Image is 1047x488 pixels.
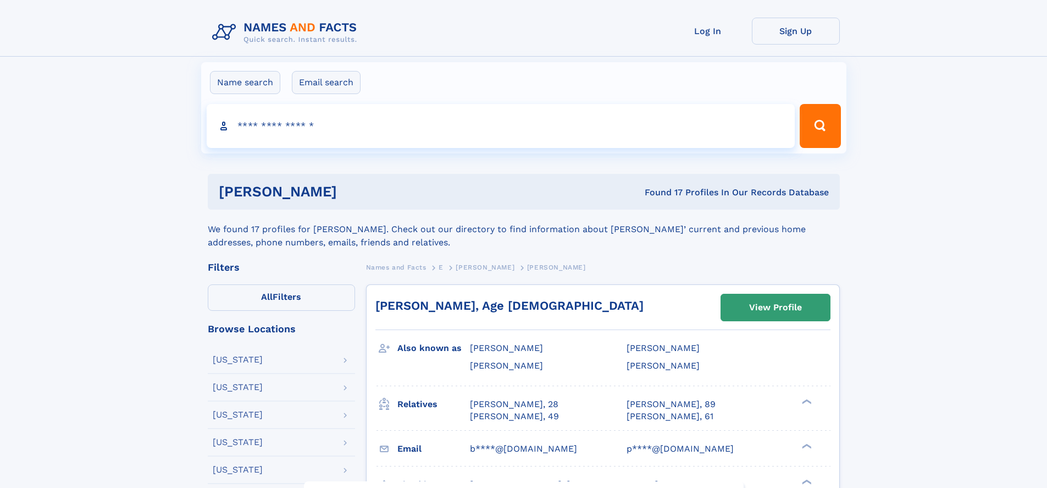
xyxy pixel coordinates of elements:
span: [PERSON_NAME] [627,360,700,371]
h3: Email [397,440,470,458]
button: Search Button [800,104,840,148]
img: Logo Names and Facts [208,18,366,47]
span: [PERSON_NAME] [527,264,586,271]
div: View Profile [749,295,802,320]
div: ❯ [799,442,812,449]
div: Found 17 Profiles In Our Records Database [491,187,829,199]
div: [US_STATE] [213,383,263,392]
a: Sign Up [752,18,840,45]
a: E [439,260,444,274]
a: [PERSON_NAME], 49 [470,410,559,423]
div: Browse Locations [208,324,355,334]
div: Filters [208,262,355,272]
input: search input [207,104,795,148]
div: ❯ [799,398,812,405]
span: [PERSON_NAME] [627,343,700,353]
h1: [PERSON_NAME] [219,185,491,199]
span: E [439,264,444,271]
div: [US_STATE] [213,355,263,364]
a: [PERSON_NAME], Age [DEMOGRAPHIC_DATA] [375,299,644,312]
div: We found 17 profiles for [PERSON_NAME]. Check out our directory to find information about [PERSON... [208,210,840,249]
h3: Relatives [397,395,470,414]
a: [PERSON_NAME], 28 [470,398,558,410]
a: Names and Facts [366,260,426,274]
span: [PERSON_NAME] [470,343,543,353]
div: ❯ [799,478,812,485]
div: [US_STATE] [213,438,263,447]
a: Log In [664,18,752,45]
a: [PERSON_NAME], 89 [627,398,716,410]
h3: Also known as [397,339,470,358]
a: [PERSON_NAME], 61 [627,410,713,423]
a: View Profile [721,294,830,321]
label: Name search [210,71,280,94]
a: [PERSON_NAME] [456,260,514,274]
span: [PERSON_NAME] [470,360,543,371]
label: Email search [292,71,361,94]
div: [US_STATE] [213,465,263,474]
span: All [261,292,273,302]
label: Filters [208,284,355,311]
div: [US_STATE] [213,410,263,419]
span: [PERSON_NAME] [456,264,514,271]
